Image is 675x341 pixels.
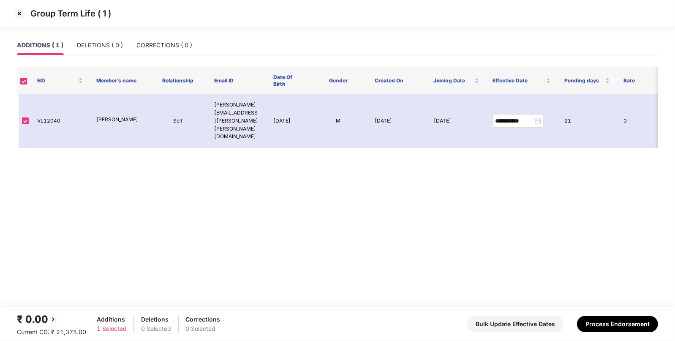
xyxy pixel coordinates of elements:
[427,67,486,94] th: Joining Date
[368,94,427,148] td: [DATE]
[185,315,220,324] div: Corrections
[90,67,149,94] th: Member’s name
[96,116,142,124] p: [PERSON_NAME]
[368,67,427,94] th: Created On
[267,67,309,94] th: Date Of Birth
[427,94,486,148] td: [DATE]
[141,324,171,333] div: 0 Selected
[309,94,368,148] td: M
[309,67,368,94] th: Gender
[149,94,208,148] td: Self
[77,41,123,50] div: DELETIONS ( 0 )
[37,77,76,84] span: EID
[141,315,171,324] div: Deletions
[558,67,617,94] th: Pending days
[149,67,208,94] th: Relationship
[564,77,604,84] span: Pending days
[577,316,658,332] button: Process Endorsement
[267,94,309,148] td: [DATE]
[17,328,86,336] span: Current CD: ₹ 21,375.00
[13,7,26,20] img: svg+xml;base64,PHN2ZyBpZD0iQ3Jvc3MtMzJ4MzIiIHhtbG5zPSJodHRwOi8vd3d3LnczLm9yZy8yMDAwL3N2ZyIgd2lkdG...
[493,77,544,84] span: Effective Date
[30,94,90,148] td: VL12040
[30,8,111,19] p: Group Term Life ( 1 )
[97,315,127,324] div: Additions
[558,94,617,148] td: 21
[207,94,267,148] td: [PERSON_NAME][EMAIL_ADDRESS][PERSON_NAME][PERSON_NAME][DOMAIN_NAME]
[97,324,127,333] div: 1 Selected
[185,324,220,333] div: 0 Selected
[48,314,58,325] img: svg+xml;base64,PHN2ZyBpZD0iQmFjay0yMHgyMCIgeG1sbnM9Imh0dHA6Ly93d3cudzMub3JnLzIwMDAvc3ZnIiB3aWR0aD...
[434,77,473,84] span: Joining Date
[17,41,63,50] div: ADDITIONS ( 1 )
[207,67,267,94] th: Email ID
[30,67,90,94] th: EID
[17,311,86,327] div: ₹ 0.00
[486,67,558,94] th: Effective Date
[136,41,192,50] div: CORRECTIONS ( 0 )
[467,316,563,332] button: Bulk Update Effective Dates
